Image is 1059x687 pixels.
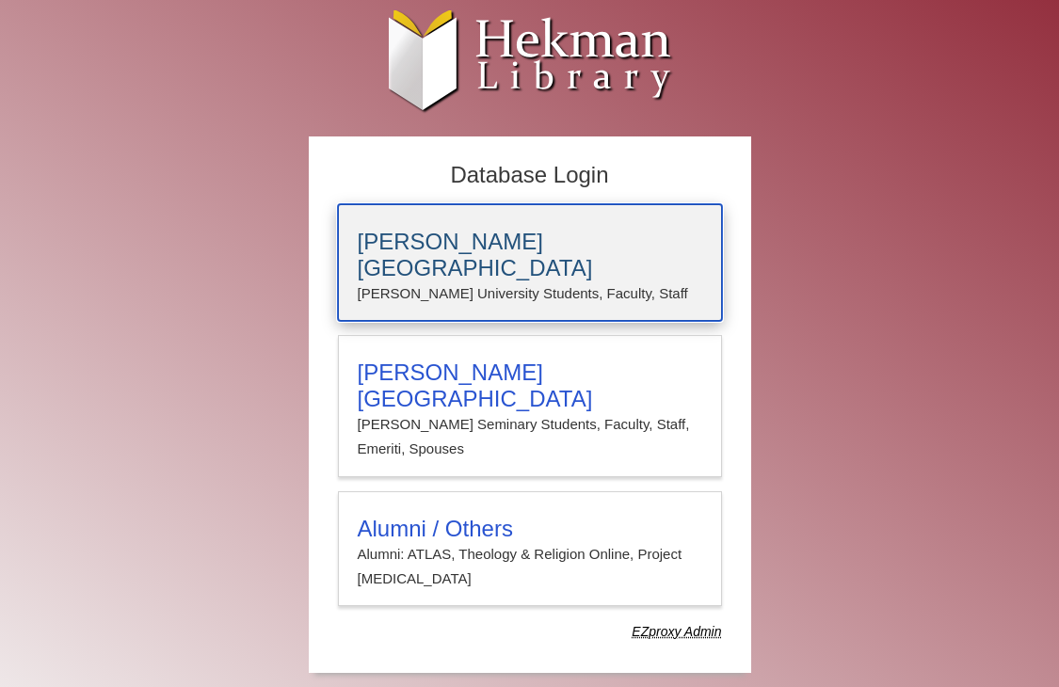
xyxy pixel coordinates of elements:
[358,516,702,542] h3: Alumni / Others
[358,516,702,592] summary: Alumni / OthersAlumni: ATLAS, Theology & Religion Online, Project [MEDICAL_DATA]
[338,204,722,321] a: [PERSON_NAME][GEOGRAPHIC_DATA][PERSON_NAME] University Students, Faculty, Staff
[358,542,702,592] p: Alumni: ATLAS, Theology & Religion Online, Project [MEDICAL_DATA]
[632,624,721,639] dfn: Use Alumni login
[338,335,722,477] a: [PERSON_NAME][GEOGRAPHIC_DATA][PERSON_NAME] Seminary Students, Faculty, Staff, Emeriti, Spouses
[329,156,731,195] h2: Database Login
[358,412,702,462] p: [PERSON_NAME] Seminary Students, Faculty, Staff, Emeriti, Spouses
[358,359,702,412] h3: [PERSON_NAME][GEOGRAPHIC_DATA]
[358,229,702,281] h3: [PERSON_NAME][GEOGRAPHIC_DATA]
[358,281,702,306] p: [PERSON_NAME] University Students, Faculty, Staff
